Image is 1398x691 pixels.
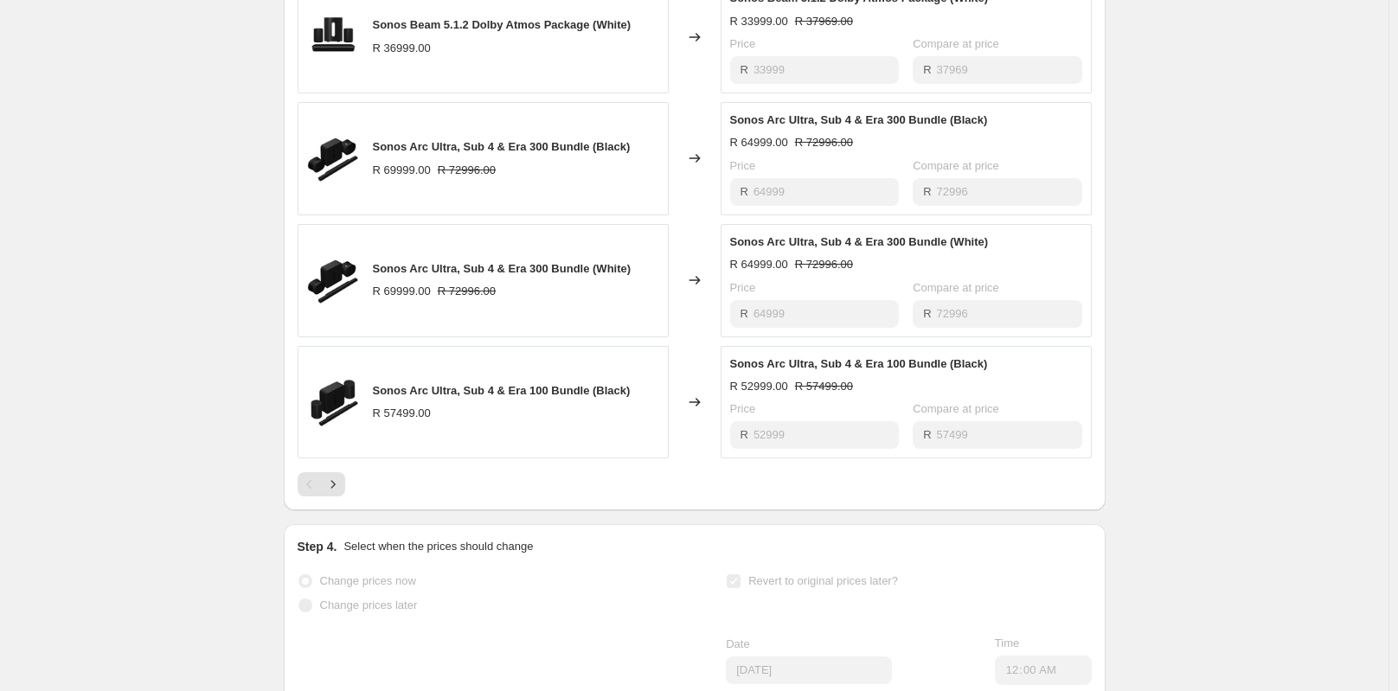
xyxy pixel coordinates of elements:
span: Change prices later [320,598,418,611]
p: Select when the prices should change [343,538,533,555]
span: Compare at price [913,281,999,294]
div: R 64999.00 [730,134,788,151]
span: Sonos Arc Ultra, Sub 4 & Era 100 Bundle (Black) [730,357,988,370]
span: R [923,63,931,76]
h2: Step 4. [298,538,337,555]
div: R 69999.00 [373,162,431,179]
strike: R 72996.00 [438,283,496,300]
span: R [741,63,748,76]
span: Price [730,159,756,172]
div: R 52999.00 [730,378,788,395]
span: Price [730,402,756,415]
span: R [741,185,748,198]
span: R [923,307,931,320]
span: Time [995,637,1019,649]
span: Compare at price [913,37,999,50]
span: Sonos Arc Ultra, Sub 4 & Era 300 Bundle (White) [730,235,989,248]
img: Only_26_5486ea38-74da-46d5-99eb-e5ecd2751850_80x.png [307,254,359,306]
div: R 33999.00 [730,13,788,30]
button: Next [321,472,345,496]
strike: R 72996.00 [438,162,496,179]
span: Sonos Arc Ultra, Sub 4 & Era 300 Bundle (Black) [373,140,631,153]
strike: R 37969.00 [795,13,853,30]
nav: Pagination [298,472,345,496]
span: Compare at price [913,402,999,415]
span: Compare at price [913,159,999,172]
div: R 57499.00 [373,405,431,422]
span: R [923,185,931,198]
span: Price [730,281,756,294]
img: Only_26_5486ea38-74da-46d5-99eb-e5ecd2751850_80x.png [307,132,359,184]
span: R [923,428,931,441]
span: Change prices now [320,574,416,587]
span: Price [730,37,756,50]
strike: R 57499.00 [795,378,853,395]
input: 12:00 [995,656,1092,685]
div: R 64999.00 [730,256,788,273]
input: 8/15/2025 [726,656,892,684]
img: 2_d64c3e2f-432b-430e-8f64-7ffe3464b35f_80x.png [307,376,359,428]
strike: R 72996.00 [795,256,853,273]
div: R 69999.00 [373,283,431,300]
span: Date [726,637,749,650]
span: Sonos Arc Ultra, Sub 4 & Era 300 Bundle (Black) [730,113,988,126]
span: Revert to original prices later? [748,574,898,587]
span: R [741,307,748,320]
span: Sonos Arc Ultra, Sub 4 & Era 300 Bundle (White) [373,262,632,275]
span: Sonos Beam 5.1.2 Dolby Atmos Package (White) [373,18,632,31]
div: R 36999.00 [373,40,431,57]
span: R [741,428,748,441]
span: Sonos Arc Ultra, Sub 4 & Era 100 Bundle (Black) [373,384,631,397]
strike: R 72996.00 [795,134,853,151]
img: Sonos-Beam-5.1.2-black_80x.png [307,11,359,63]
